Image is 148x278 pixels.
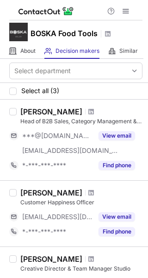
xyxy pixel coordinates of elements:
img: 17ed8e44b458916b1d2b5756caaeece5 [9,23,28,41]
button: Reveal Button [99,212,135,221]
button: Reveal Button [99,131,135,140]
div: Select department [14,66,71,76]
div: [PERSON_NAME] [20,107,82,116]
span: Similar [119,47,138,55]
button: Reveal Button [99,227,135,236]
button: Reveal Button [99,161,135,170]
span: Decision makers [55,47,99,55]
div: Head of B2B Sales, Category Management & Product Innovation [20,117,142,126]
div: [PERSON_NAME] [20,188,82,197]
div: Creative Director & Team Manager Studio [20,265,142,273]
h1: BOSKA Food Tools [31,28,98,39]
img: ContactOut v5.3.10 [18,6,74,17]
span: Select all (3) [21,87,59,95]
span: [EMAIL_ADDRESS][DOMAIN_NAME] [22,213,93,221]
div: Customer Happiness Officer [20,198,142,207]
span: [EMAIL_ADDRESS][DOMAIN_NAME] [22,146,118,155]
span: ***@[DOMAIN_NAME] [22,132,93,140]
div: [PERSON_NAME] [20,254,82,264]
span: About [20,47,36,55]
